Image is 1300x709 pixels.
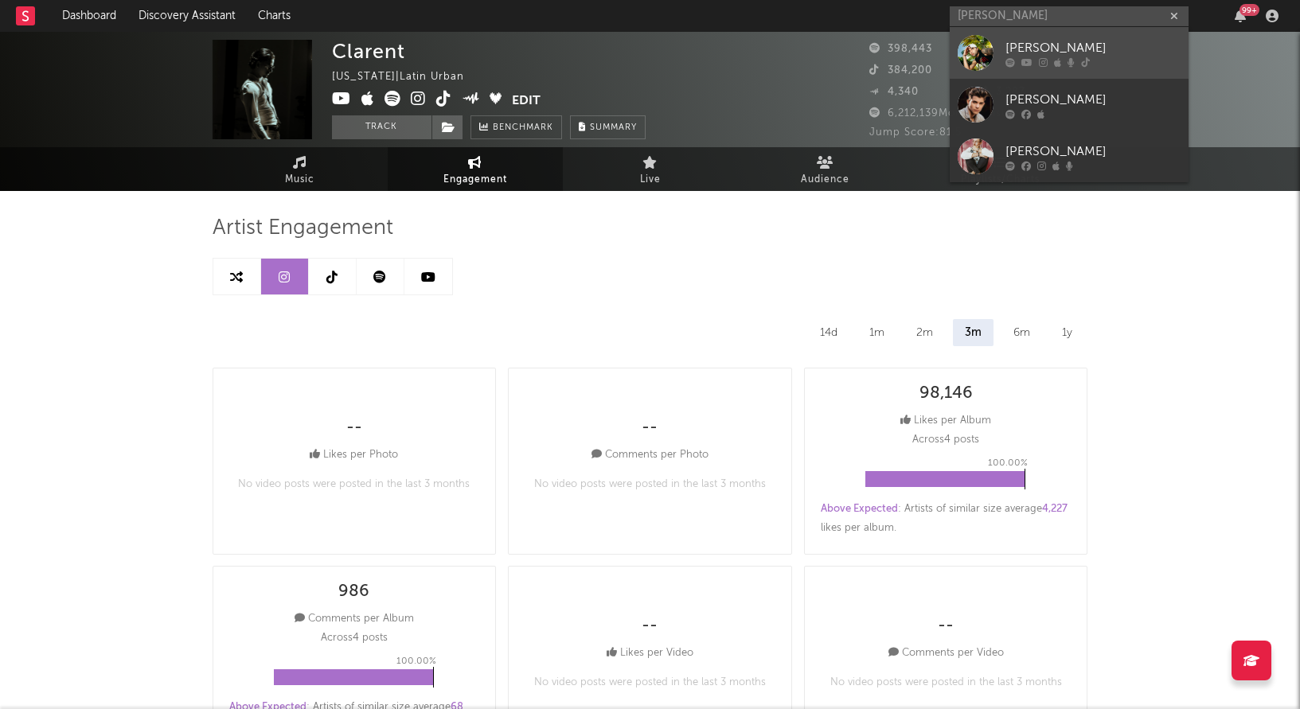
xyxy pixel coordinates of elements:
button: Edit [512,91,541,111]
a: [PERSON_NAME] [950,27,1189,79]
div: Comments per Video [888,644,1004,663]
span: Above Expected [821,504,898,514]
div: -- [642,617,658,636]
div: -- [938,617,954,636]
div: [PERSON_NAME] [1005,38,1181,57]
button: 99+ [1235,10,1246,22]
p: 100.00 % [988,454,1028,473]
a: Engagement [388,147,563,191]
span: 4,227 [1042,504,1068,514]
div: 3m [953,319,994,346]
div: 14d [808,319,849,346]
span: Engagement [443,170,507,189]
p: No video posts were posted in the last 3 months [830,673,1062,692]
div: 986 [338,582,369,602]
div: 6m [1001,319,1042,346]
span: 6,212,139 Monthly Listeners [869,108,1036,119]
div: 1y [1050,319,1084,346]
p: No video posts were posted in the last 3 months [534,673,766,692]
a: [PERSON_NAME] [950,131,1189,182]
a: Live [563,147,738,191]
p: 100.00 % [396,652,436,671]
button: Summary [570,115,646,139]
a: [PERSON_NAME] [950,79,1189,131]
a: Music [213,147,388,191]
p: Across 4 posts [321,629,388,648]
a: Audience [738,147,913,191]
div: Likes per Photo [310,446,398,465]
span: 384,200 [869,65,932,76]
span: 4,340 [869,87,919,97]
span: Summary [590,123,637,132]
p: No video posts were posted in the last 3 months [238,475,470,494]
input: Search for artists [950,6,1189,26]
div: Likes per Video [607,644,693,663]
a: Benchmark [470,115,562,139]
div: [PERSON_NAME] [1005,142,1181,161]
span: Jump Score: 81.5 [869,127,962,138]
span: Artist Engagement [213,219,393,238]
span: Audience [801,170,849,189]
div: 99 + [1239,4,1259,16]
button: Track [332,115,431,139]
div: Comments per Album [295,610,414,629]
div: 1m [857,319,896,346]
span: Music [285,170,314,189]
div: -- [642,419,658,438]
span: Live [640,170,661,189]
p: No video posts were posted in the last 3 months [534,475,766,494]
div: 98,146 [919,384,973,403]
div: [US_STATE] | Latin Urban [332,68,482,87]
div: Likes per Album [900,411,991,430]
span: Benchmark [493,119,553,138]
div: -- [346,419,362,438]
div: Comments per Photo [591,446,709,465]
div: Clarent [332,40,405,63]
div: 2m [904,319,945,346]
a: Playlists/Charts [913,147,1088,191]
div: : Artists of similar size average likes per album . [821,500,1072,538]
p: Across 4 posts [912,430,979,450]
div: [PERSON_NAME] [1005,90,1181,109]
span: 398,443 [869,44,932,54]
